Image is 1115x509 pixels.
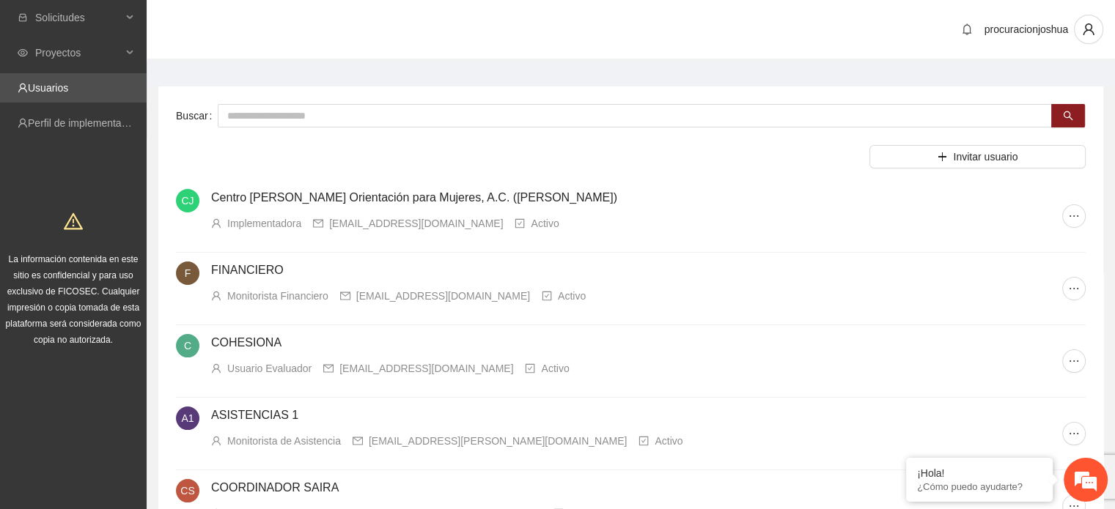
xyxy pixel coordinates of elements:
span: Solicitudes [35,3,122,32]
button: ellipsis [1062,349,1086,373]
button: ellipsis [1062,277,1086,300]
div: Implementadora [227,215,301,231]
span: C [184,334,191,357]
div: Activo [558,288,586,304]
h4: COHESIONA [211,334,1062,352]
div: [EMAIL_ADDRESS][PERSON_NAME][DOMAIN_NAME] [369,433,627,449]
h4: FINANCIERO [211,261,1062,279]
span: mail [340,291,350,301]
button: ellipsis [1062,204,1086,228]
div: Activo [531,215,559,231]
span: check-square [515,218,525,229]
span: La información contenida en este sitio es confidencial y para uso exclusivo de FICOSEC. Cualquier... [6,254,141,345]
p: ¿Cómo puedo ayudarte? [917,481,1042,492]
div: Usuario Evaluador [227,360,312,376]
span: ellipsis [1063,428,1085,439]
span: bell [956,23,978,35]
span: eye [18,48,28,58]
span: plus [937,152,947,163]
span: ellipsis [1063,283,1085,294]
span: ellipsis [1063,355,1085,367]
span: warning [64,212,83,231]
button: search [1051,104,1085,127]
span: check-square [525,363,535,374]
span: user [211,291,221,301]
div: ¡Hola! [917,467,1042,479]
label: Buscar [176,104,218,127]
div: [EMAIL_ADDRESS][DOMAIN_NAME] [339,360,513,376]
span: check-square [639,436,649,446]
span: inbox [18,12,28,23]
div: [EMAIL_ADDRESS][DOMAIN_NAME] [329,215,503,231]
h4: COORDINADOR SAIRA [211,479,1062,497]
a: Usuarios [28,82,68,94]
div: [EMAIL_ADDRESS][DOMAIN_NAME] [356,288,530,304]
a: Perfil de implementadora [28,117,142,129]
a: Centro [PERSON_NAME] Orientación para Mujeres, A.C. ([PERSON_NAME]) [211,191,617,204]
span: procuracionjoshua [985,23,1068,35]
span: check-square [542,291,552,301]
span: mail [323,363,334,374]
span: CS [180,479,194,502]
span: user [211,436,221,446]
span: user [1075,23,1103,36]
span: Invitar usuario [953,149,1018,165]
span: Proyectos [35,38,122,67]
span: CJ [181,189,194,212]
div: Monitorista Financiero [227,288,328,304]
span: mail [353,436,363,446]
span: ellipsis [1063,210,1085,222]
div: Activo [655,433,682,449]
span: search [1063,111,1073,122]
span: A1 [181,406,194,430]
span: user [211,363,221,374]
div: Activo [541,360,569,376]
button: plusInvitar usuario [869,145,1086,168]
button: ellipsis [1062,422,1086,445]
button: bell [955,18,979,41]
span: mail [313,218,323,229]
span: F [185,261,191,285]
span: user [211,218,221,229]
h4: ASISTENCIAS 1 [211,406,1062,424]
div: Monitorista de Asistencia [227,433,341,449]
button: user [1074,15,1103,44]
